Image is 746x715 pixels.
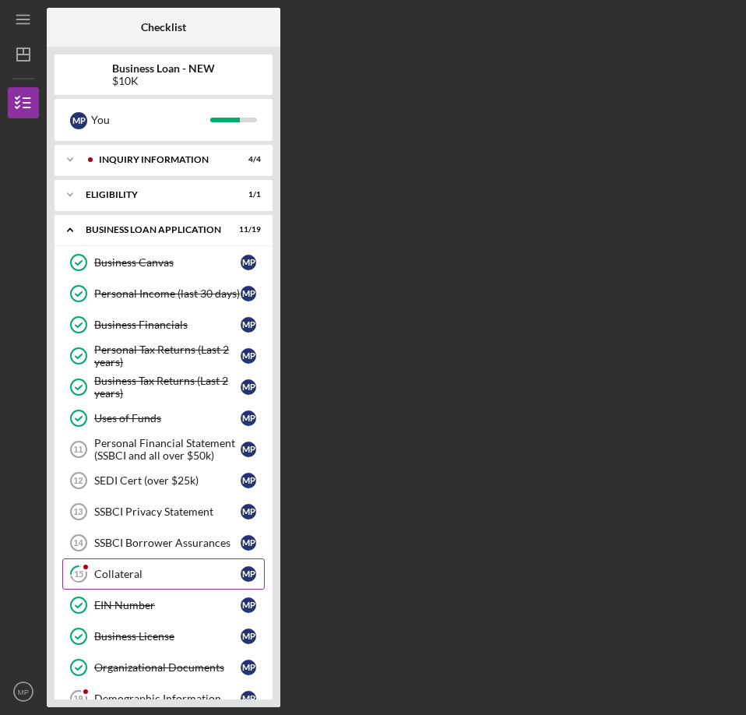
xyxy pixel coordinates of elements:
[62,403,265,434] a: Uses of FundsMP
[8,676,39,707] button: MP
[62,558,265,590] a: 15CollateralMP
[73,694,83,703] tspan: 19
[62,527,265,558] a: 14SSBCI Borrower AssurancesMP
[241,442,256,457] div: M P
[62,652,265,683] a: Organizational DocumentsMP
[62,340,265,372] a: Personal Tax Returns (Last 2 years)MP
[86,190,222,199] div: ELIGIBILITY
[99,155,222,164] div: INQUIRY INFORMATION
[73,507,83,516] tspan: 13
[233,155,261,164] div: 4 / 4
[73,538,83,548] tspan: 14
[241,660,256,675] div: M P
[112,62,215,75] b: Business Loan - NEW
[94,692,241,705] div: Demographic Information
[241,286,256,301] div: M P
[62,465,265,496] a: 12SEDI Cert (over $25k)MP
[73,445,83,454] tspan: 11
[94,412,241,424] div: Uses of Funds
[94,505,241,518] div: SSBCI Privacy Statement
[241,379,256,395] div: M P
[94,661,241,674] div: Organizational Documents
[86,225,222,234] div: BUSINESS LOAN APPLICATION
[233,225,261,234] div: 11 / 19
[62,621,265,652] a: Business LicenseMP
[62,434,265,465] a: 11Personal Financial Statement (SSBCI and all over $50k)MP
[70,112,87,129] div: M P
[241,629,256,644] div: M P
[62,590,265,621] a: EIN NumberMP
[233,190,261,199] div: 1 / 1
[73,476,83,485] tspan: 12
[141,21,186,33] b: Checklist
[94,256,241,269] div: Business Canvas
[62,247,265,278] a: Business CanvasMP
[62,309,265,340] a: Business FinancialsMP
[241,255,256,270] div: M P
[18,688,29,696] text: MP
[94,568,241,580] div: Collateral
[241,566,256,582] div: M P
[241,504,256,520] div: M P
[241,410,256,426] div: M P
[241,317,256,333] div: M P
[94,474,241,487] div: SEDI Cert (over $25k)
[241,348,256,364] div: M P
[94,343,241,368] div: Personal Tax Returns (Last 2 years)
[241,691,256,706] div: M P
[94,375,241,400] div: Business Tax Returns (Last 2 years)
[94,319,241,331] div: Business Financials
[91,107,210,133] div: You
[94,599,241,611] div: EIN Number
[94,437,241,462] div: Personal Financial Statement (SSBCI and all over $50k)
[94,537,241,549] div: SSBCI Borrower Assurances
[62,372,265,403] a: Business Tax Returns (Last 2 years)MP
[74,569,83,579] tspan: 15
[241,473,256,488] div: M P
[62,683,265,714] a: 19Demographic InformationMP
[62,496,265,527] a: 13SSBCI Privacy StatementMP
[94,287,241,300] div: Personal Income (last 30 days)
[112,75,215,87] div: $10K
[62,278,265,309] a: Personal Income (last 30 days)MP
[94,630,241,643] div: Business License
[241,597,256,613] div: M P
[241,535,256,551] div: M P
